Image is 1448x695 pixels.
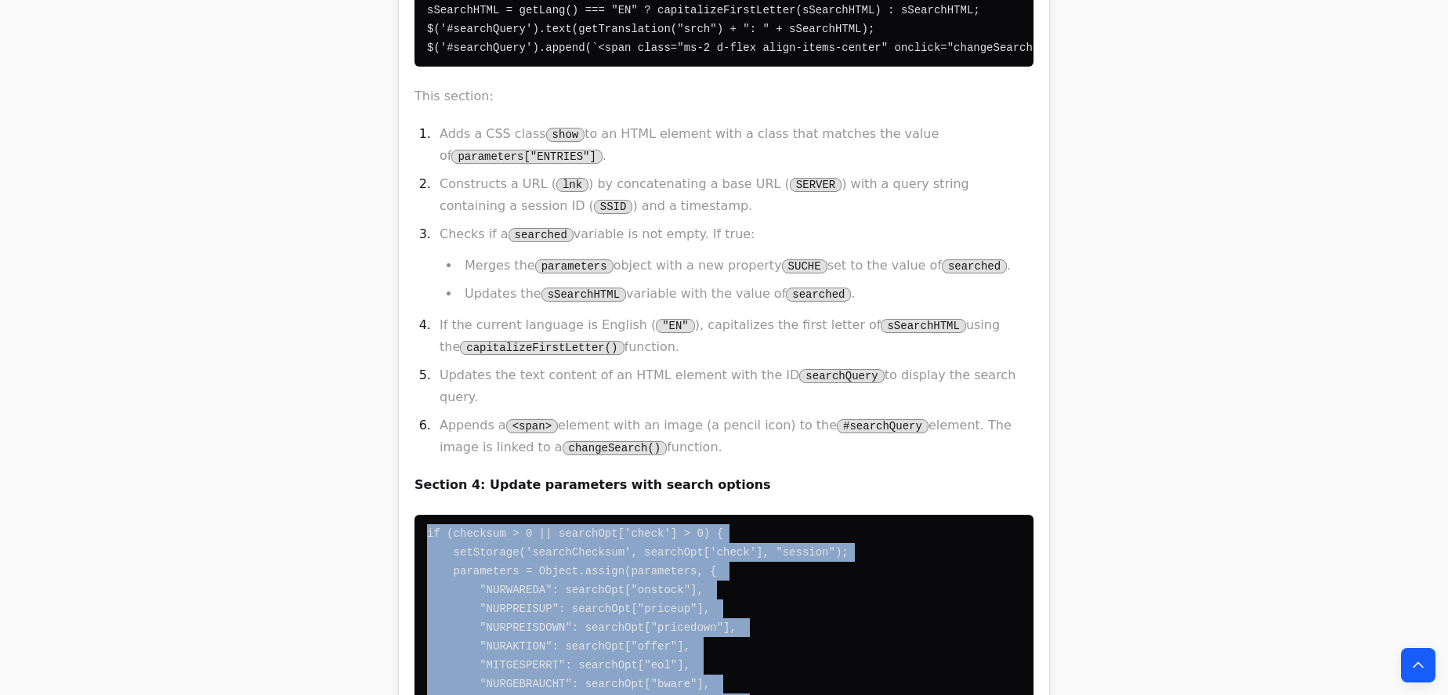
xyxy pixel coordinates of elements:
[881,319,965,333] code: sSearchHTML
[556,178,588,192] code: lnk
[435,414,1034,458] li: Appends a element with an image (a pencil icon) to the element. The image is linked to a function.
[506,419,558,433] code: <span>
[460,255,1034,277] li: Merges the object with a new property set to the value of .
[594,200,633,214] code: SSID
[942,259,1007,273] code: searched
[786,288,851,302] code: searched
[460,341,624,355] code: capitalizeFirstLetter()
[435,364,1034,408] li: Updates the text content of an HTML element with the ID to display the search query.
[414,85,1034,107] p: This section:
[563,441,668,455] code: changeSearch()
[782,259,827,273] code: SUCHE
[799,369,884,383] code: searchQuery
[837,419,929,433] code: #searchQuery
[435,314,1034,358] li: If the current language is English ( ), capitalizes the first letter of using the function.
[656,319,695,333] code: "EN"
[435,123,1034,167] li: Adds a CSS class to an HTML element with a class that matches the value of .
[541,288,626,302] code: sSearchHTML
[435,223,1034,305] li: Checks if a variable is not empty. If true:
[509,228,574,242] code: searched
[414,477,771,492] strong: Section 4: Update parameters with search options
[546,128,585,142] code: show
[435,173,1034,217] li: Constructs a URL ( ) by concatenating a base URL ( ) with a query string containing a session ID ...
[535,259,614,273] code: parameters
[460,283,1034,305] li: Updates the variable with the value of .
[1401,648,1435,682] button: Back to top
[451,150,602,164] code: parameters["ENTRIES"]
[790,178,842,192] code: SERVER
